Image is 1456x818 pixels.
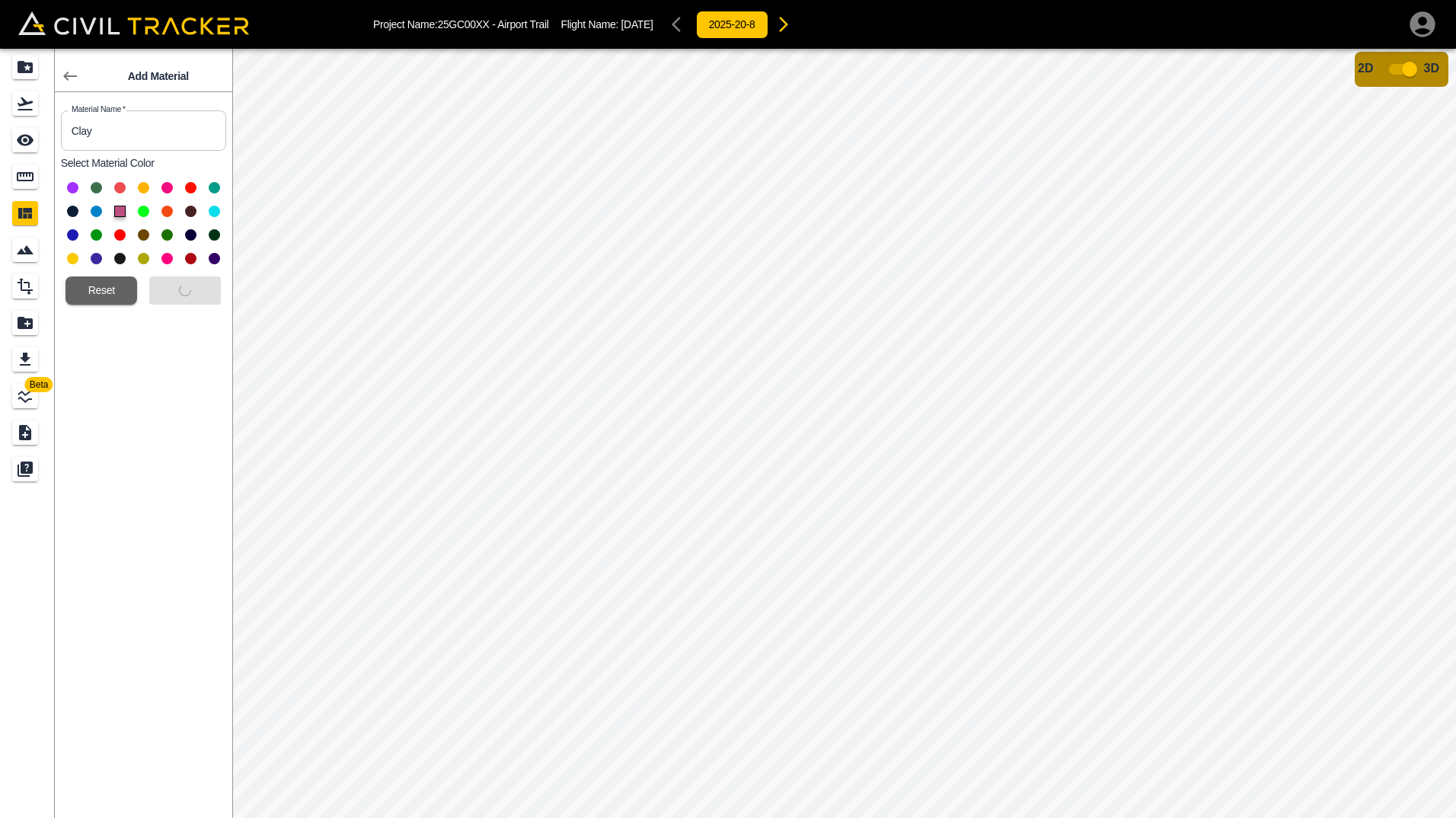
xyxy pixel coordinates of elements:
[696,11,768,39] button: 2025-20-8
[18,11,249,35] img: Civil Tracker
[1424,62,1439,75] span: 3D
[373,18,549,30] p: Project Name: 25GC00XX - Airport Trail
[1358,62,1373,75] span: 2D
[561,18,653,30] p: Flight Name:
[621,18,653,30] span: [DATE]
